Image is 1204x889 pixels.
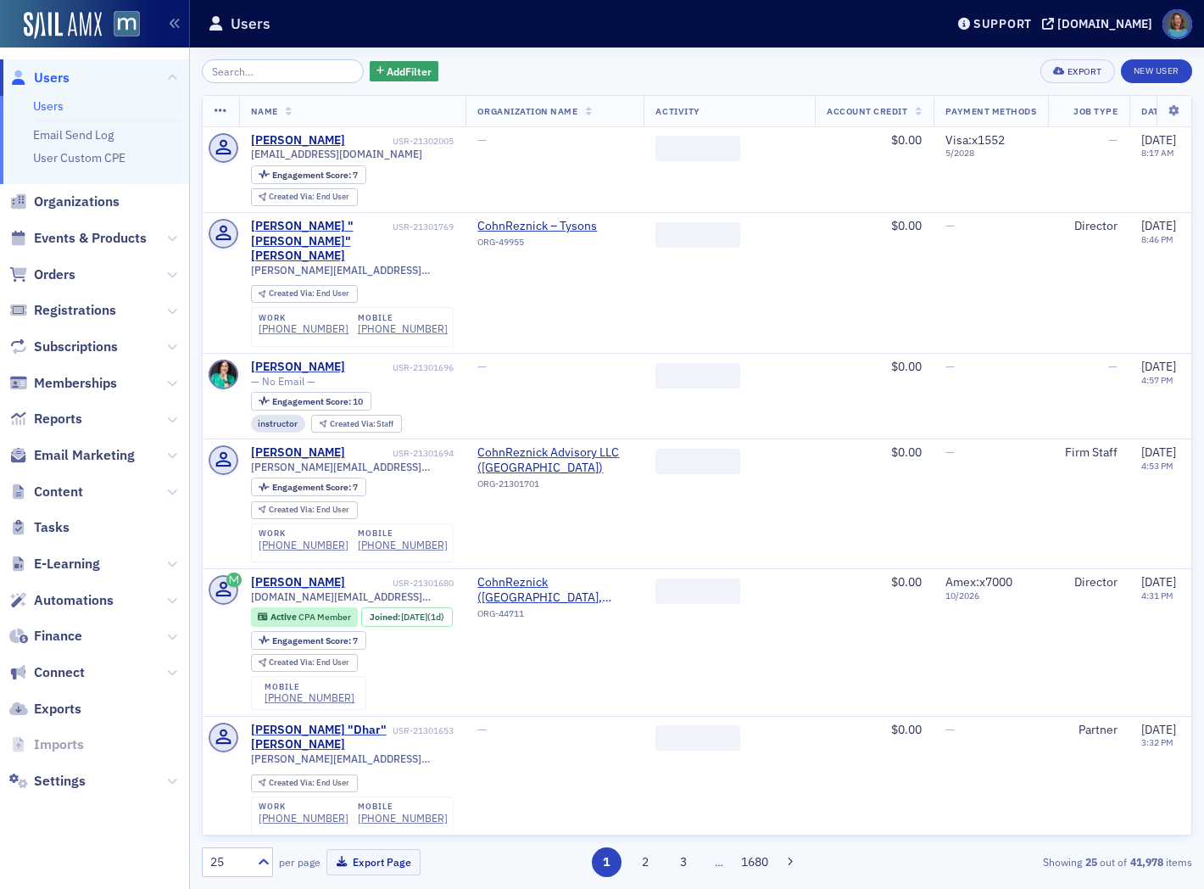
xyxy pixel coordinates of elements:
[1141,460,1173,472] time: 4:53 PM
[1060,445,1118,461] div: Firm Staff
[34,229,147,248] span: Events & Products
[1042,18,1158,30] button: [DOMAIN_NAME]
[326,849,421,875] button: Export Page
[251,631,366,650] div: Engagement Score: 7
[361,607,453,626] div: Joined: 2025-09-09 00:00:00
[34,338,118,356] span: Subscriptions
[1141,233,1173,245] time: 8:46 PM
[272,395,353,407] span: Engagement Score :
[9,518,70,537] a: Tasks
[251,478,366,496] div: Engagement Score: 7
[655,579,740,604] span: ‌
[269,777,316,788] span: Created Via :
[1108,132,1118,148] span: —
[348,578,454,589] div: USR-21301680
[370,612,402,623] span: Joined :
[358,802,448,812] div: mobile
[1060,723,1118,738] div: Partner
[1141,147,1174,159] time: 8:17 AM
[272,483,358,492] div: 7
[251,654,358,672] div: Created Via: End User
[655,363,740,389] span: ‌
[358,528,448,539] div: mobile
[370,61,439,82] button: AddFilter
[1141,374,1173,386] time: 4:57 PM
[945,590,1036,601] span: 10 / 2026
[477,359,487,374] span: —
[477,445,632,475] span: CohnReznick Advisory LLC (Bethesda)
[269,779,349,788] div: End User
[655,725,740,751] span: ‌
[1040,59,1114,83] button: Export
[669,847,699,877] button: 3
[251,461,454,473] span: [PERSON_NAME][EMAIL_ADDRESS][PERSON_NAME][DOMAIN_NAME]
[269,506,349,515] div: End User
[330,418,377,429] span: Created Via :
[477,219,632,234] a: CohnReznick – Tysons
[330,420,394,429] div: Staff
[9,772,86,791] a: Settings
[1162,9,1192,39] span: Profile
[1057,16,1152,31] div: [DOMAIN_NAME]
[477,132,487,148] span: —
[358,539,448,551] a: [PHONE_NUMBER]
[358,322,448,335] a: [PHONE_NUMBER]
[358,812,448,825] div: [PHONE_NUMBER]
[251,445,345,461] div: [PERSON_NAME]
[1060,219,1118,234] div: Director
[945,218,955,233] span: —
[401,611,427,623] span: [DATE]
[251,133,345,148] div: [PERSON_NAME]
[1141,722,1176,737] span: [DATE]
[251,392,371,411] div: Engagement Score: 10
[1073,105,1118,117] span: Job Type
[34,700,81,718] span: Exports
[1141,444,1176,460] span: [DATE]
[251,575,345,590] div: [PERSON_NAME]
[655,136,740,161] span: ‌
[33,150,125,165] a: User Custom CPE
[891,574,922,590] span: $0.00
[9,735,84,754] a: Imports
[251,219,390,264] div: [PERSON_NAME] "[PERSON_NAME]" [PERSON_NAME]
[393,725,454,736] div: USR-21301653
[251,264,454,277] span: [PERSON_NAME][EMAIL_ADDRESS][PERSON_NAME][DOMAIN_NAME]
[251,360,345,375] a: [PERSON_NAME]
[34,735,84,754] span: Imports
[707,854,731,869] span: …
[34,518,70,537] span: Tasks
[1141,218,1176,233] span: [DATE]
[34,193,120,211] span: Organizations
[9,700,81,718] a: Exports
[33,98,64,114] a: Users
[102,11,140,40] a: View Homepage
[477,722,487,737] span: —
[272,171,358,180] div: 7
[945,359,955,374] span: —
[592,847,622,877] button: 1
[272,636,358,646] div: 7
[265,691,354,704] div: [PHONE_NUMBER]
[269,191,316,202] span: Created Via :
[9,410,82,428] a: Reports
[1108,359,1118,374] span: —
[265,682,354,692] div: mobile
[272,481,353,493] span: Engagement Score :
[9,483,83,501] a: Content
[251,165,366,184] div: Engagement Score: 7
[1141,590,1173,601] time: 4:31 PM
[655,449,740,474] span: ‌
[114,11,140,37] img: SailAMX
[393,221,454,232] div: USR-21301769
[9,446,135,465] a: Email Marketing
[477,105,577,117] span: Organization Name
[251,501,358,519] div: Created Via: End User
[358,313,448,323] div: mobile
[9,69,70,87] a: Users
[348,362,454,373] div: USR-21301696
[251,590,454,603] span: [DOMAIN_NAME][EMAIL_ADDRESS][DOMAIN_NAME]
[272,635,353,646] span: Engagement Score :
[9,555,100,573] a: E-Learning
[231,14,270,34] h1: Users
[9,266,75,284] a: Orders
